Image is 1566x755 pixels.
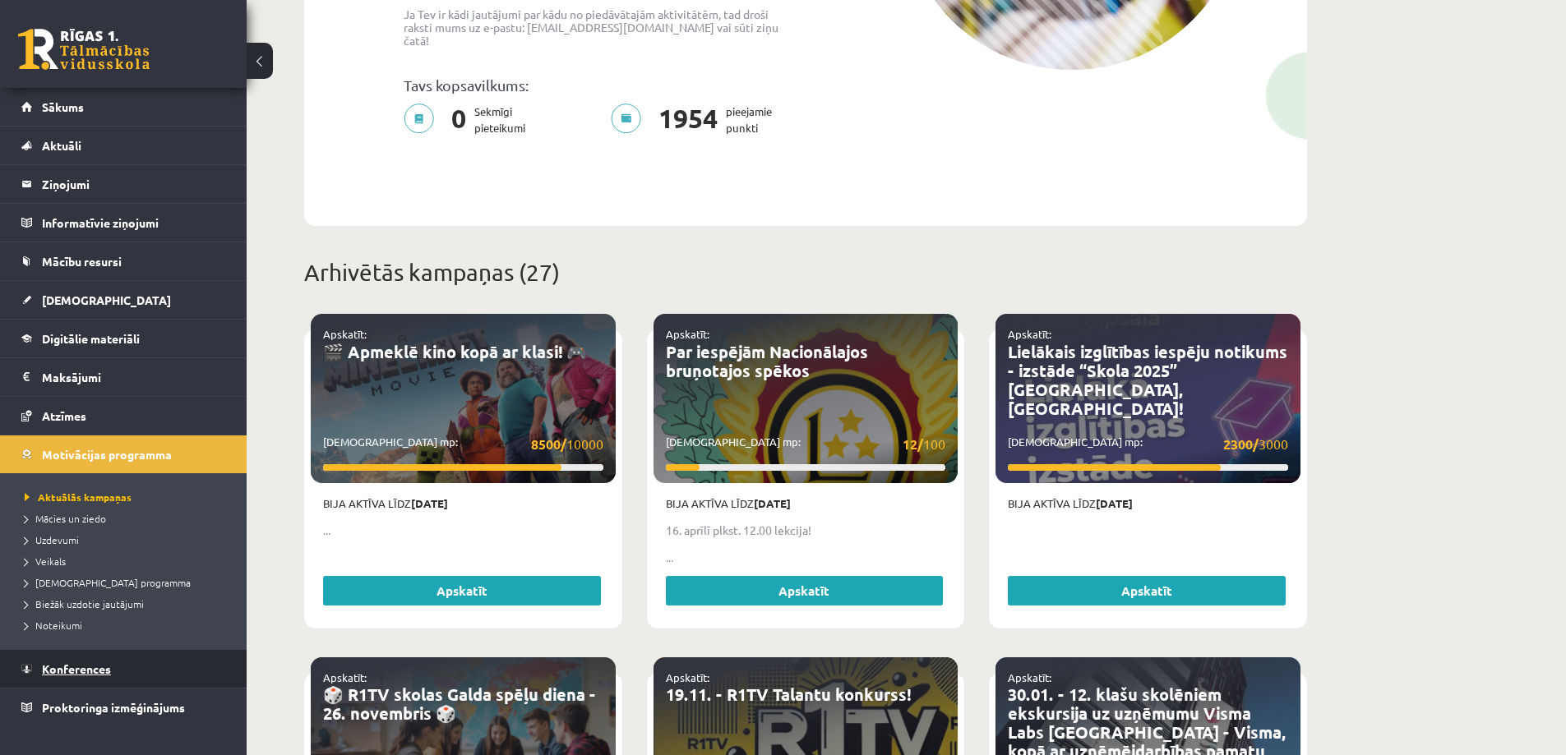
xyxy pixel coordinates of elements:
[666,576,944,605] a: Apskatīt
[42,408,86,423] span: Atzīmes
[1223,434,1288,454] span: 3000
[21,127,226,164] a: Aktuāli
[1096,496,1133,510] strong: [DATE]
[42,204,226,242] legend: Informatīvie ziņojumi
[323,684,596,724] a: 🎲 R1TV skolas Galda spēļu diena - 26. novembris 🎲
[1008,670,1051,684] a: Apskatīt:
[323,670,367,684] a: Apskatīt:
[21,320,226,357] a: Digitālie materiāli
[21,204,226,242] a: Informatīvie ziņojumi
[42,661,111,676] span: Konferences
[25,618,230,633] a: Noteikumi
[666,341,868,381] a: Par iespējām Nacionālajos bruņotajos spēkos
[304,256,1307,290] p: Arhivētās kampaņas (27)
[666,327,709,341] a: Apskatīt:
[18,29,150,70] a: Rīgas 1. Tālmācības vidusskola
[1008,576,1286,605] a: Apskatīt
[42,254,122,269] span: Mācību resursi
[42,292,171,307] span: [DEMOGRAPHIC_DATA]
[42,138,81,153] span: Aktuāli
[323,434,603,454] p: [DEMOGRAPHIC_DATA] mp:
[25,490,132,504] span: Aktuālās kampaņas
[903,435,923,453] strong: 12/
[323,522,603,539] p: ...
[21,281,226,319] a: [DEMOGRAPHIC_DATA]
[404,7,793,47] p: Ja Tev ir kādi jautājumi par kādu no piedāvātajām aktivitātēm, tad droši raksti mums uz e-pastu: ...
[21,242,226,280] a: Mācību resursi
[1008,495,1288,512] p: Bija aktīva līdz
[25,555,66,568] span: Veikals
[25,532,230,547] a: Uzdevumi
[25,619,82,632] span: Noteikumi
[21,435,226,473] a: Motivācijas programma
[650,104,726,136] span: 1954
[42,700,185,715] span: Proktoringa izmēģinājums
[25,596,230,611] a: Biežāk uzdotie jautājumi
[404,104,535,136] p: Sekmīgi pieteikumi
[323,576,601,605] a: Apskatīt
[666,434,946,454] p: [DEMOGRAPHIC_DATA] mp:
[666,523,811,537] strong: 16. aprīlī plkst. 12.00 lekcija!
[754,496,791,510] strong: [DATE]
[25,512,106,525] span: Mācies un ziedo
[42,447,172,462] span: Motivācijas programma
[21,165,226,203] a: Ziņojumi
[25,575,230,590] a: [DEMOGRAPHIC_DATA] programma
[1008,327,1051,341] a: Apskatīt:
[903,434,945,454] span: 100
[25,554,230,569] a: Veikals
[25,597,144,610] span: Biežāk uzdotie jautājumi
[531,434,603,454] span: 10000
[666,684,911,705] a: 19.11. - R1TV Talantu konkurss!
[25,511,230,526] a: Mācies un ziedo
[42,165,226,203] legend: Ziņojumi
[323,495,603,512] p: Bija aktīva līdz
[666,495,946,512] p: Bija aktīva līdz
[21,358,226,396] a: Maksājumi
[42,331,140,346] span: Digitālie materiāli
[1008,434,1288,454] p: [DEMOGRAPHIC_DATA] mp:
[323,341,587,362] a: 🎬 Apmeklē kino kopā ar klasi! 🎮
[42,99,84,114] span: Sākums
[323,327,367,341] a: Apskatīt:
[666,549,946,566] p: ...
[21,397,226,435] a: Atzīmes
[1223,435,1259,453] strong: 2300/
[25,533,79,546] span: Uzdevumi
[21,88,226,126] a: Sākums
[411,496,448,510] strong: [DATE]
[666,670,709,684] a: Apskatīt:
[1008,341,1287,419] a: Lielākais izglītības iespēju notikums - izstāde “Skola 2025” [GEOGRAPHIC_DATA], [GEOGRAPHIC_DATA]!
[404,76,793,94] p: Tavs kopsavilkums:
[25,490,230,504] a: Aktuālās kampaņas
[611,104,782,136] p: pieejamie punkti
[531,435,566,453] strong: 8500/
[21,688,226,726] a: Proktoringa izmēģinājums
[21,650,226,688] a: Konferences
[443,104,474,136] span: 0
[42,358,226,396] legend: Maksājumi
[25,576,191,589] span: [DEMOGRAPHIC_DATA] programma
